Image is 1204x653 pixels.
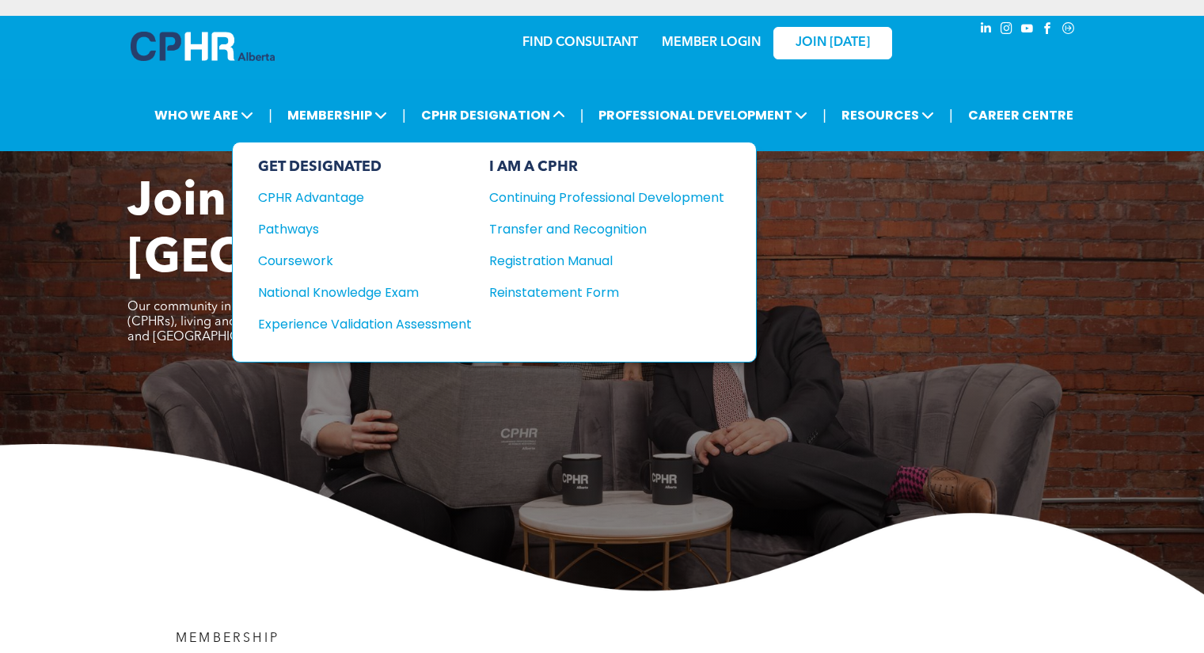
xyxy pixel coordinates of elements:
[1039,20,1057,41] a: facebook
[773,27,892,59] a: JOIN [DATE]
[258,283,450,302] div: National Knowledge Exam
[127,301,594,344] span: Our community includes over 3,300 Chartered Professionals in Human Resources (CPHRs), living and ...
[150,101,258,130] span: WHO WE ARE
[1019,20,1036,41] a: youtube
[998,20,1016,41] a: instagram
[416,101,570,130] span: CPHR DESIGNATION
[522,36,638,49] a: FIND CONSULTANT
[176,632,279,645] span: MEMBERSHIP
[489,283,724,302] a: Reinstatement Form
[258,314,472,334] a: Experience Validation Assessment
[489,188,701,207] div: Continuing Professional Development
[489,283,701,302] div: Reinstatement Form
[258,283,472,302] a: National Knowledge Exam
[796,36,870,51] span: JOIN [DATE]
[258,314,450,334] div: Experience Validation Assessment
[131,32,275,61] img: A blue and white logo for cp alberta
[594,101,812,130] span: PROFESSIONAL DEVELOPMENT
[258,188,450,207] div: CPHR Advantage
[489,158,724,176] div: I AM A CPHR
[402,99,406,131] li: |
[268,99,272,131] li: |
[580,99,584,131] li: |
[822,99,826,131] li: |
[489,219,701,239] div: Transfer and Recognition
[489,251,724,271] a: Registration Manual
[1060,20,1077,41] a: Social network
[258,251,472,271] a: Coursework
[949,99,953,131] li: |
[258,219,472,239] a: Pathways
[258,188,472,207] a: CPHR Advantage
[127,179,634,283] span: Join CPHR [GEOGRAPHIC_DATA]
[258,251,450,271] div: Coursework
[489,188,724,207] a: Continuing Professional Development
[837,101,939,130] span: RESOURCES
[489,219,724,239] a: Transfer and Recognition
[662,36,761,49] a: MEMBER LOGIN
[963,101,1078,130] a: CAREER CENTRE
[258,219,450,239] div: Pathways
[258,158,472,176] div: GET DESIGNATED
[489,251,701,271] div: Registration Manual
[978,20,995,41] a: linkedin
[283,101,392,130] span: MEMBERSHIP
